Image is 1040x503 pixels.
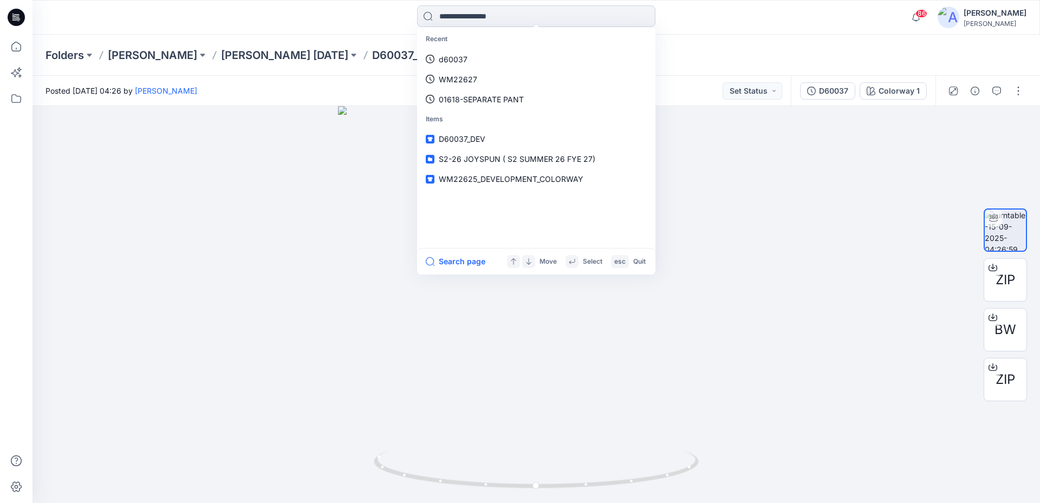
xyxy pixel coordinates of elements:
[372,48,440,63] p: D60037_DEV
[419,149,653,169] a: S2-26 JOYSPUN ( S2 SUMMER 26 FYE 27)
[996,370,1015,389] span: ZIP
[426,255,485,268] button: Search page
[439,54,467,65] p: d60037
[938,6,959,28] img: avatar
[45,48,84,63] a: Folders
[439,134,485,143] span: D60037_DEV
[108,48,197,63] a: [PERSON_NAME]
[800,82,855,100] button: D60037
[819,85,848,97] div: D60037
[419,109,653,129] p: Items
[964,19,1026,28] div: [PERSON_NAME]
[614,256,626,267] p: esc
[879,85,920,97] div: Colorway 1
[439,154,595,164] span: S2-26 JOYSPUN ( S2 SUMMER 26 FYE 27)
[419,49,653,69] a: d60037
[439,74,477,85] p: WM22627
[419,89,653,109] a: 01618-SEPARATE PANT
[439,174,583,184] span: WM22625_DEVELOPMENT_COLORWAY
[419,129,653,149] a: D60037_DEV
[966,82,984,100] button: Details
[996,270,1015,290] span: ZIP
[439,94,524,105] p: 01618-SEPARATE PANT
[539,256,557,267] p: Move
[583,256,602,267] p: Select
[45,85,197,96] span: Posted [DATE] 04:26 by
[221,48,348,63] a: [PERSON_NAME] [DATE]
[419,169,653,189] a: WM22625_DEVELOPMENT_COLORWAY
[419,69,653,89] a: WM22627
[419,29,653,49] p: Recent
[985,210,1026,251] img: turntable-15-09-2025-04:26:59
[964,6,1026,19] div: [PERSON_NAME]
[915,9,927,18] span: 86
[994,320,1016,339] span: BW
[633,256,646,267] p: Quit
[860,82,927,100] button: Colorway 1
[135,86,197,95] a: [PERSON_NAME]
